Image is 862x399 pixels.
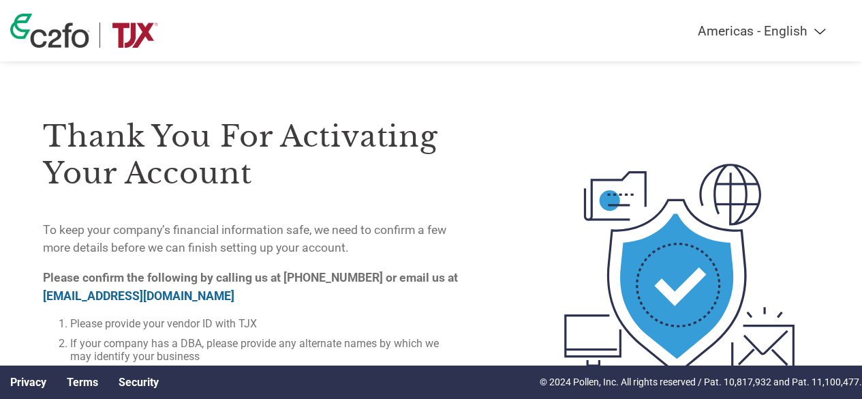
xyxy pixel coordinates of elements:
[43,289,234,303] a: [EMAIL_ADDRESS][DOMAIN_NAME]
[540,375,862,389] p: © 2024 Pollen, Inc. All rights reserved / Pat. 10,817,932 and Pat. 11,100,477.
[43,271,458,302] strong: Please confirm the following by calling us at [PHONE_NUMBER] or email us at
[43,118,462,192] h3: Thank you for activating your account
[70,317,462,330] li: Please provide your vendor ID with TJX
[67,376,98,389] a: Terms
[10,376,46,389] a: Privacy
[43,221,462,257] p: To keep your company’s financial information safe, we need to confirm a few more details before w...
[110,23,159,48] img: TJX
[119,376,159,389] a: Security
[10,14,89,48] img: c2fo logo
[70,337,462,363] li: If your company has a DBA, please provide any alternate names by which we may identify your business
